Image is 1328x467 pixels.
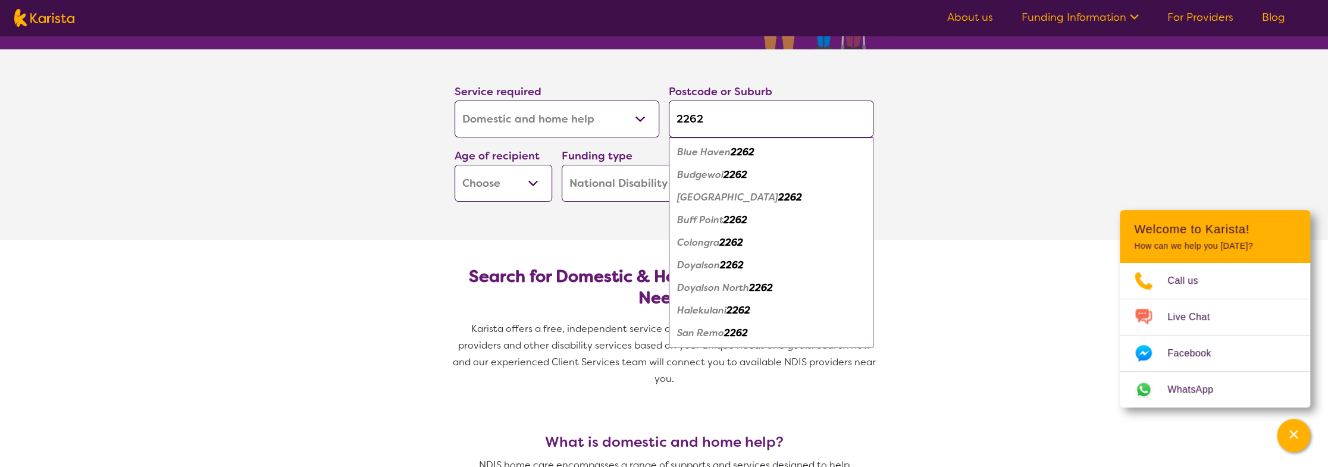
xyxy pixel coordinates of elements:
[1167,308,1224,326] span: Live Chat
[453,322,878,385] span: Karista offers a free, independent service connecting you with Domestic Assistance providers and ...
[1134,222,1296,236] h2: Welcome to Karista!
[677,327,724,339] em: San Remo
[669,101,873,137] input: Type
[675,164,867,186] div: Budgewoi 2262
[1120,263,1310,408] ul: Choose channel
[675,277,867,299] div: Doyalson North 2262
[1262,10,1285,24] a: Blog
[778,191,802,203] em: 2262
[562,149,632,163] label: Funding type
[749,281,773,294] em: 2262
[677,168,723,181] em: Budgewoi
[1167,10,1233,24] a: For Providers
[1167,344,1225,362] span: Facebook
[677,191,778,203] em: [GEOGRAPHIC_DATA]
[1167,381,1227,399] span: WhatsApp
[720,259,744,271] em: 2262
[675,186,867,209] div: Budgewoi Peninsula 2262
[1022,10,1139,24] a: Funding Information
[677,236,719,249] em: Colongra
[675,141,867,164] div: Blue Haven 2262
[677,146,731,158] em: Blue Haven
[14,9,74,27] img: Karista logo
[677,304,726,316] em: Halekulani
[731,146,754,158] em: 2262
[677,281,749,294] em: Doyalson North
[677,214,723,226] em: Buff Point
[675,322,867,344] div: San Remo 2262
[675,209,867,231] div: Buff Point 2262
[726,304,750,316] em: 2262
[1120,372,1310,408] a: Web link opens in a new tab.
[723,214,747,226] em: 2262
[947,10,993,24] a: About us
[724,327,748,339] em: 2262
[675,299,867,322] div: Halekulani 2262
[1277,419,1310,452] button: Channel Menu
[677,259,720,271] em: Doyalson
[675,254,867,277] div: Doyalson 2262
[455,149,540,163] label: Age of recipient
[723,168,747,181] em: 2262
[675,231,867,254] div: Colongra 2262
[1167,272,1213,290] span: Call us
[1134,241,1296,251] p: How can we help you [DATE]?
[455,84,541,99] label: Service required
[464,266,864,309] h2: Search for Domestic & Home Help by Location & Needs
[669,84,772,99] label: Postcode or Suburb
[719,236,743,249] em: 2262
[450,434,878,450] h3: What is domestic and home help?
[1120,210,1310,408] div: Channel Menu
